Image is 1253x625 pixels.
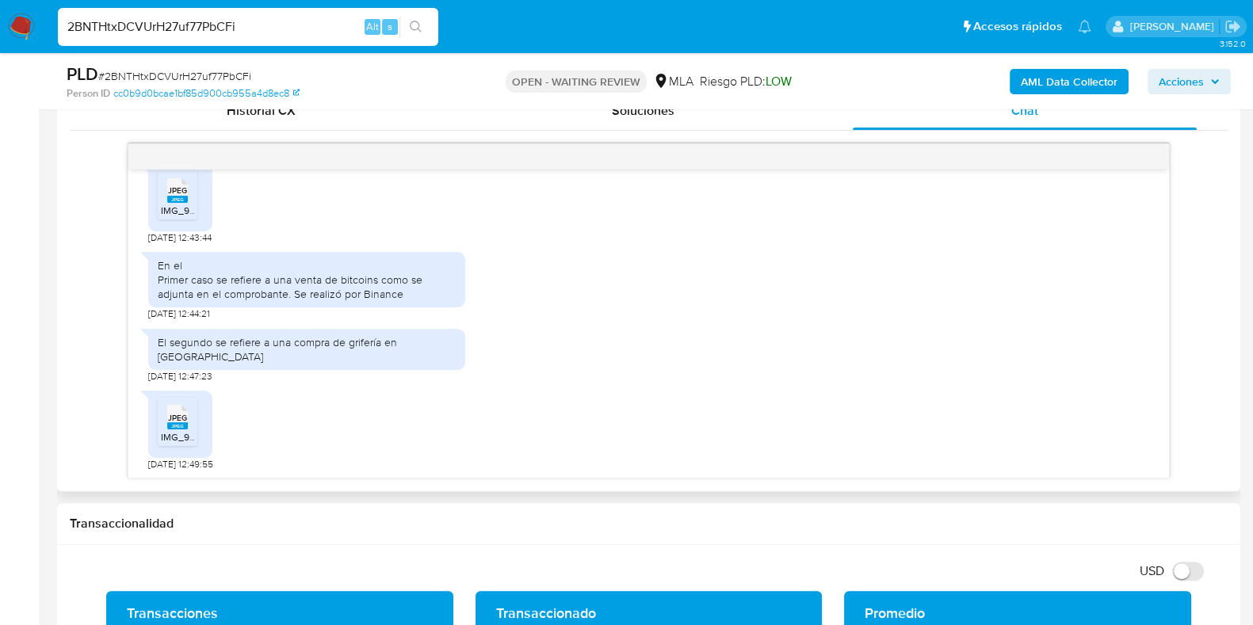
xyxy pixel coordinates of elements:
[168,185,187,196] span: JPEG
[766,72,792,90] span: LOW
[148,307,210,320] span: [DATE] 12:44:21
[388,19,392,34] span: s
[1159,69,1204,94] span: Acciones
[612,101,674,120] span: Soluciones
[70,516,1228,532] h1: Transaccionalidad
[700,73,792,90] span: Riesgo PLD:
[148,231,212,244] span: [DATE] 12:43:44
[168,413,187,423] span: JPEG
[366,19,379,34] span: Alt
[148,458,213,471] span: [DATE] 12:49:55
[653,73,693,90] div: MLA
[1224,18,1241,35] a: Salir
[1010,69,1129,94] button: AML Data Collector
[1021,69,1117,94] b: AML Data Collector
[67,86,110,101] b: Person ID
[973,18,1062,35] span: Accesos rápidos
[227,101,296,120] span: Historial CX
[1148,69,1231,94] button: Acciones
[158,258,456,302] div: En el Primer caso se refiere a una venta de bitcoins como se adjunta en el comprobante. Se realiz...
[1129,19,1219,34] p: florencia.lera@mercadolibre.com
[113,86,300,101] a: cc0b9d0bcae1bf85d900cb955a4d8ec8
[58,17,438,37] input: Buscar usuario o caso...
[1219,37,1245,50] span: 3.152.0
[158,335,456,364] div: El segundo se refiere a una compra de grifería en [GEOGRAPHIC_DATA]
[98,68,251,84] span: # 2BNTHtxDCVUrH27uf77PbCFi
[1078,20,1091,33] a: Notificaciones
[161,430,227,444] span: IMG_9989.jpeg
[506,71,647,93] p: OPEN - WAITING REVIEW
[399,16,432,38] button: search-icon
[161,204,226,217] span: IMG_9987.jpeg
[148,370,212,383] span: [DATE] 12:47:23
[67,61,98,86] b: PLD
[1011,101,1038,120] span: Chat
